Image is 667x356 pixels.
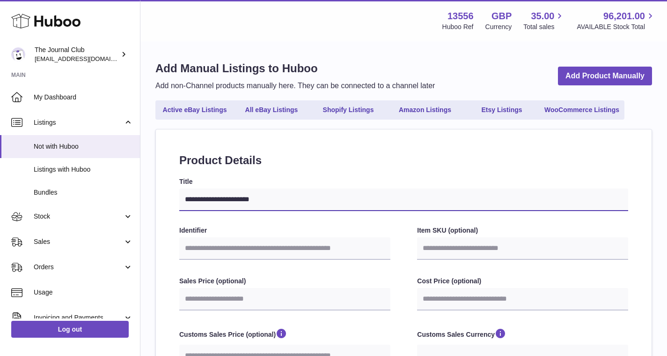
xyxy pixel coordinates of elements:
[34,212,123,221] span: Stock
[417,277,628,286] label: Cost Price (optional)
[179,277,390,286] label: Sales Price (optional)
[464,102,539,118] a: Etsy Listings
[34,188,133,197] span: Bundles
[35,45,119,63] div: The Journal Club
[577,23,656,31] span: AVAILABLE Stock Total
[34,263,123,272] span: Orders
[11,47,25,61] img: hello@thejournalclub.co.uk
[11,321,129,338] a: Log out
[34,118,123,127] span: Listings
[311,102,386,118] a: Shopify Listings
[442,23,474,31] div: Huboo Ref
[485,23,512,31] div: Currency
[417,327,628,342] label: Customs Sales Currency
[234,102,309,118] a: All eBay Listings
[179,153,628,168] h2: Product Details
[155,61,435,76] h1: Add Manual Listings to Huboo
[34,165,133,174] span: Listings with Huboo
[531,10,554,23] span: 35.00
[35,55,138,62] span: [EMAIL_ADDRESS][DOMAIN_NAME]
[34,288,133,297] span: Usage
[179,177,628,186] label: Title
[491,10,512,23] strong: GBP
[34,237,123,246] span: Sales
[34,142,133,151] span: Not with Huboo
[603,10,645,23] span: 96,201.00
[541,102,623,118] a: WooCommerce Listings
[34,93,133,102] span: My Dashboard
[179,327,390,342] label: Customs Sales Price (optional)
[417,226,628,235] label: Item SKU (optional)
[388,102,462,118] a: Amazon Listings
[447,10,474,23] strong: 13556
[157,102,232,118] a: Active eBay Listings
[523,10,565,31] a: 35.00 Total sales
[179,226,390,235] label: Identifier
[577,10,656,31] a: 96,201.00 AVAILABLE Stock Total
[523,23,565,31] span: Total sales
[155,81,435,91] p: Add non-Channel products manually here. They can be connected to a channel later
[558,67,652,86] a: Add Product Manually
[34,313,123,322] span: Invoicing and Payments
